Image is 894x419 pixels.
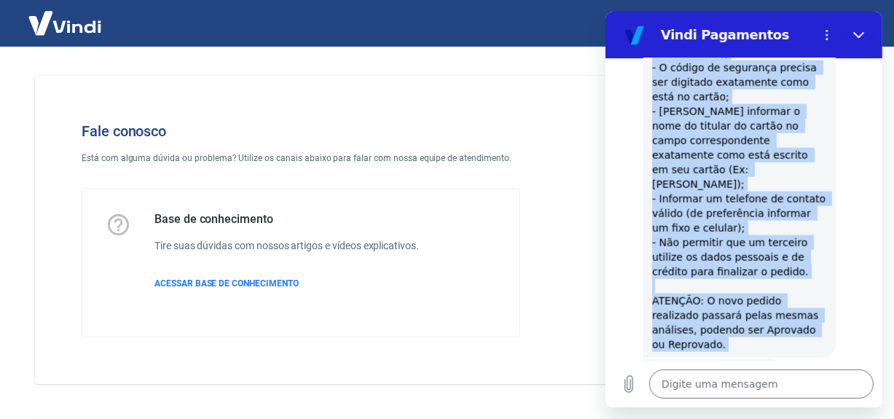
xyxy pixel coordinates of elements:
[579,99,800,294] img: Fale conosco
[154,278,299,289] span: ACESSAR BASE DE CONHECIMENTO
[154,277,419,290] a: ACESSAR BASE DE CONHECIMENTO
[82,152,520,165] p: Está com alguma dúvida ou problema? Utilize os canais abaixo para falar com nossa equipe de atend...
[17,1,112,45] img: Vindi
[154,238,419,254] h6: Tire suas dúvidas com nossos artigos e vídeos explicativos.
[154,212,419,227] h5: Base de conhecimento
[605,12,882,407] iframe: Janela de mensagens
[9,358,38,387] button: Carregar arquivo
[82,122,520,140] h4: Fale conosco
